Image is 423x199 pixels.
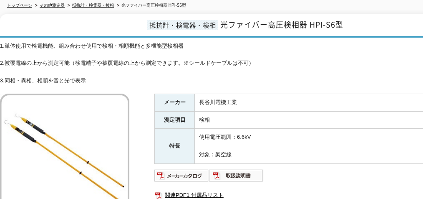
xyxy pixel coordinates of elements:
[209,169,264,182] img: 取扱説明書
[209,174,264,181] a: 取扱説明書
[220,19,343,30] span: 光ファイバー高圧検相器 HPI-S6型
[155,94,195,111] th: メーカー
[154,174,209,181] a: メーカーカタログ
[7,3,32,8] a: トップページ
[155,129,195,163] th: 特長
[147,20,218,30] span: 抵抗計・検電器・検相
[155,111,195,129] th: 測定項目
[40,3,65,8] a: その他測定器
[72,3,114,8] a: 抵抗計・検電器・検相
[154,169,209,182] img: メーカーカタログ
[115,1,186,10] li: 光ファイバー高圧検相器 HPI-S6型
